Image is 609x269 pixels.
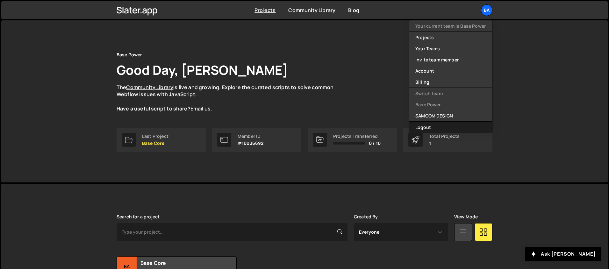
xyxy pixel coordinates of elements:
[369,141,381,146] span: 0 / 10
[409,43,492,54] a: Your Teams
[117,128,206,152] a: Last Project Base Core
[409,32,492,43] a: Projects
[429,134,460,139] div: Total Projects
[140,259,217,266] h2: Base Core
[409,122,492,133] button: Logout
[190,105,211,112] a: Email us
[288,7,335,14] a: Community Library
[333,134,381,139] div: Projects Transferred
[117,51,142,59] div: Base Power
[354,214,378,219] label: Created By
[254,7,276,14] a: Projects
[409,110,492,121] a: SAMCOM DESIGN
[117,223,347,241] input: Type your project...
[117,214,160,219] label: Search for a project
[348,7,359,14] a: Blog
[409,65,492,76] a: Account
[126,84,173,91] a: Community Library
[142,141,168,146] p: Base Core
[117,61,288,79] h1: Good Day, [PERSON_NAME]
[481,4,492,16] a: Ba
[525,247,601,261] button: Ask [PERSON_NAME]
[238,134,263,139] div: Member ID
[409,76,492,88] a: Billing
[409,54,492,65] a: Invite team member
[454,214,478,219] label: View Mode
[142,134,168,139] div: Last Project
[238,141,263,146] p: #10036692
[117,84,346,112] p: The is live and growing. Explore the curated scripts to solve common Webflow issues with JavaScri...
[429,141,460,146] p: 1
